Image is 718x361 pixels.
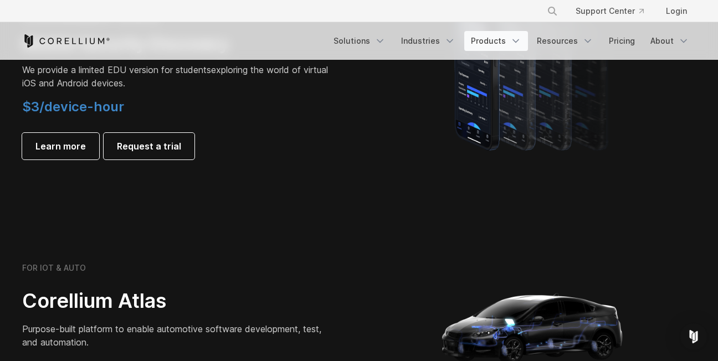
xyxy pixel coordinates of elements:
[327,31,696,51] div: Navigation Menu
[22,34,110,48] a: Corellium Home
[394,31,462,51] a: Industries
[657,1,696,21] a: Login
[22,133,99,159] a: Learn more
[22,64,211,75] span: We provide a limited EDU version for students
[22,99,124,115] span: $3/device-hour
[22,323,321,348] span: Purpose-built platform to enable automotive software development, test, and automation.
[104,133,194,159] a: Request a trial
[534,1,696,21] div: Navigation Menu
[327,31,392,51] a: Solutions
[530,31,600,51] a: Resources
[680,323,707,350] div: Open Intercom Messenger
[542,1,562,21] button: Search
[22,288,332,313] h2: Corellium Atlas
[22,263,86,273] h6: FOR IOT & AUTO
[602,31,642,51] a: Pricing
[644,31,696,51] a: About
[117,140,181,153] span: Request a trial
[22,63,332,90] p: exploring the world of virtual iOS and Android devices.
[464,31,528,51] a: Products
[567,1,653,21] a: Support Center
[35,140,86,153] span: Learn more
